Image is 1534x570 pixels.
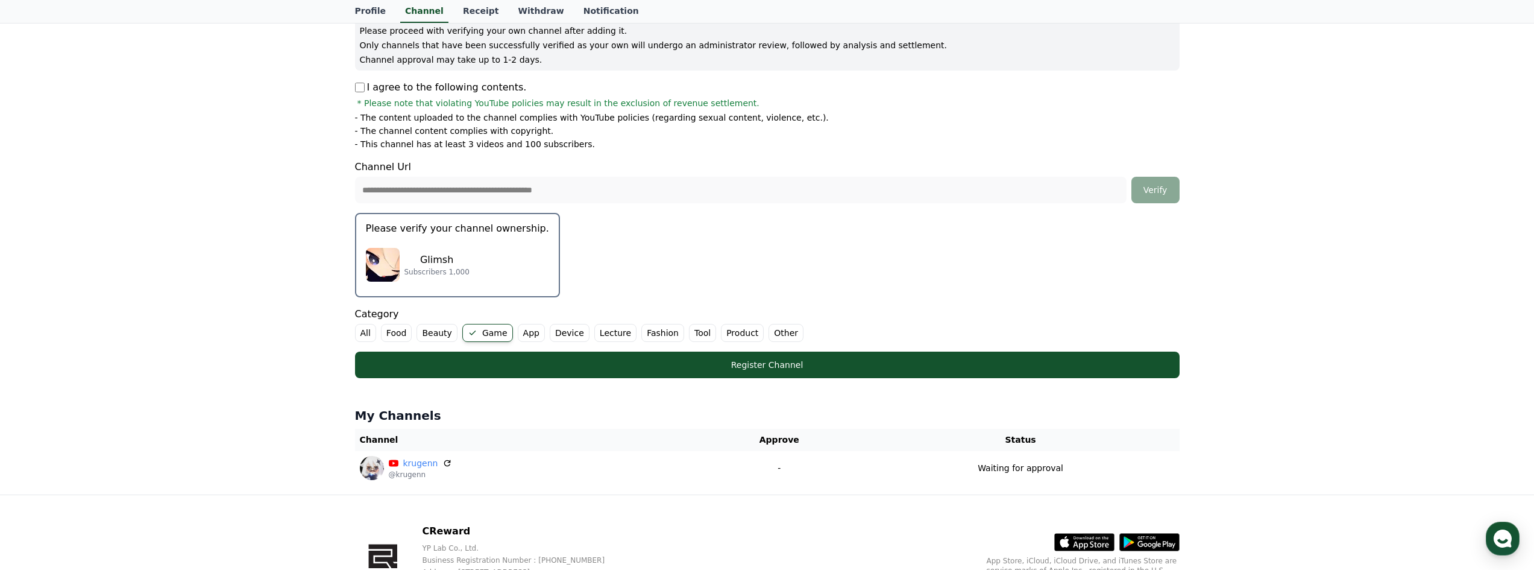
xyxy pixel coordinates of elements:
[422,556,624,565] p: Business Registration Number : [PHONE_NUMBER]
[360,39,1175,51] p: Only channels that have been successfully verified as your own will undergo an administrator revi...
[366,248,400,282] img: Glimsh
[360,54,1175,66] p: Channel approval may take up to 1-2 days.
[381,324,412,342] label: Food
[355,324,376,342] label: All
[355,80,527,95] p: I agree to the following contents.
[360,456,384,480] img: krugenn
[360,25,1175,37] p: Please proceed with verifying your own channel after adding it.
[403,457,438,470] a: krugenn
[550,324,589,342] label: Device
[178,401,208,410] span: Settings
[355,125,554,137] p: - The channel content complies with copyright.
[100,401,136,411] span: Messages
[355,407,1180,424] h4: My Channels
[689,324,716,342] label: Tool
[518,324,545,342] label: App
[769,324,803,342] label: Other
[156,382,231,413] a: Settings
[641,324,684,342] label: Fashion
[462,324,513,342] label: Game
[355,352,1180,378] button: Register Channel
[404,267,470,277] p: Subscribers 1,000
[422,524,624,539] p: CReward
[355,112,829,124] p: - The content uploaded to the channel complies with YouTube policies (regarding sexual content, v...
[978,462,1063,475] p: Waiting for approval
[862,429,1180,451] th: Status
[355,213,560,297] button: Please verify your channel ownership. Glimsh Glimsh Subscribers 1,000
[594,324,637,342] label: Lecture
[4,382,80,413] a: Home
[417,324,457,342] label: Beauty
[1131,177,1180,203] button: Verify
[355,307,1180,342] div: Category
[80,382,156,413] a: Messages
[697,429,862,451] th: Approve
[355,160,1180,203] div: Channel Url
[31,401,52,410] span: Home
[1136,184,1175,196] div: Verify
[721,324,764,342] label: Product
[422,543,624,553] p: YP Lab Co., Ltd.
[404,253,470,267] p: Glimsh
[357,97,759,109] span: * Please note that violating YouTube policies may result in the exclusion of revenue settlement.
[389,470,453,480] p: @krugenn
[366,221,549,236] p: Please verify your channel ownership.
[355,429,697,451] th: Channel
[379,359,1155,371] div: Register Channel
[702,462,857,475] p: -
[355,138,595,150] p: - This channel has at least 3 videos and 100 subscribers.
